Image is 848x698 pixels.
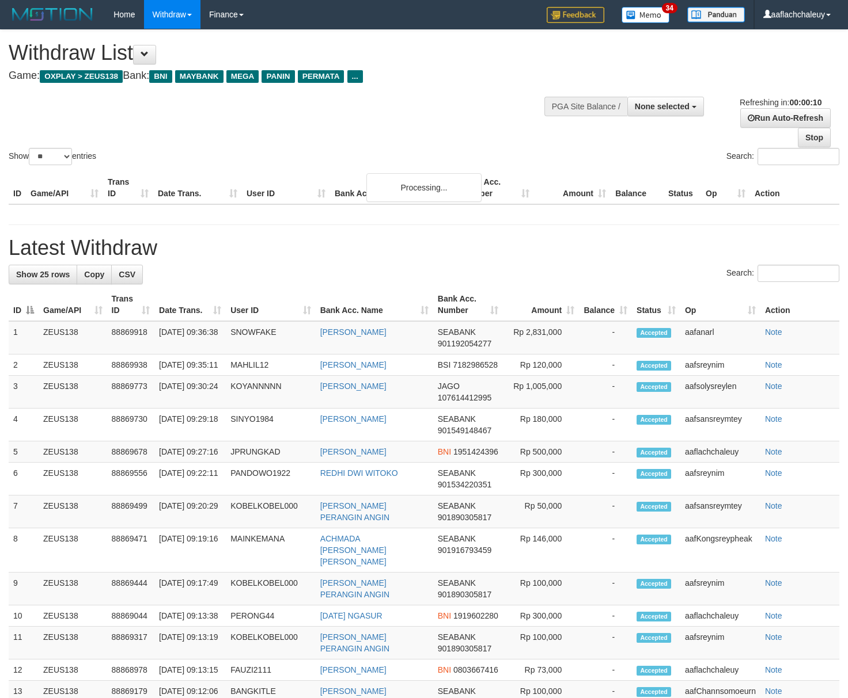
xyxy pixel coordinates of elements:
td: KOBELKOBEL000 [226,627,315,659]
a: CSV [111,265,143,284]
a: Copy [77,265,112,284]
td: - [579,376,632,409]
img: panduan.png [687,7,745,22]
img: Button%20Memo.svg [622,7,670,23]
span: MEGA [226,70,259,83]
span: Accepted [637,633,671,643]
td: SNOWFAKE [226,321,315,354]
a: Note [765,501,782,510]
td: 3 [9,376,39,409]
h1: Withdraw List [9,41,554,64]
td: 88869499 [107,495,154,528]
td: ZEUS138 [39,495,107,528]
span: Refreshing in: [740,98,821,107]
td: Rp 50,000 [503,495,579,528]
th: Date Trans.: activate to sort column ascending [154,288,226,321]
a: Show 25 rows [9,265,77,284]
span: BSI [438,360,451,369]
th: Op [701,171,750,204]
td: [DATE] 09:19:16 [154,528,226,573]
a: [PERSON_NAME] [320,665,387,674]
span: Copy 107614412995 to clipboard [438,393,491,402]
td: 88868978 [107,659,154,681]
span: Accepted [637,612,671,621]
td: [DATE] 09:22:11 [154,463,226,495]
strong: 00:00:10 [789,98,821,107]
th: User ID [242,171,330,204]
td: aaflachchaleuy [680,659,760,681]
select: Showentries [29,148,72,165]
td: ZEUS138 [39,605,107,627]
td: ZEUS138 [39,528,107,573]
td: ZEUS138 [39,354,107,376]
label: Show entries [9,148,96,165]
td: - [579,409,632,441]
a: [PERSON_NAME] [320,414,387,424]
td: 88869918 [107,321,154,354]
td: ZEUS138 [39,409,107,441]
div: Processing... [366,173,482,202]
span: Accepted [637,502,671,512]
td: Rp 1,005,000 [503,376,579,409]
th: Amount: activate to sort column ascending [503,288,579,321]
td: Rp 73,000 [503,659,579,681]
span: Copy 901549148467 to clipboard [438,426,491,435]
span: SEABANK [438,632,476,642]
span: Copy 901890305817 to clipboard [438,513,491,522]
td: [DATE] 09:13:15 [154,659,226,681]
td: - [579,573,632,605]
td: [DATE] 09:13:19 [154,627,226,659]
td: JPRUNGKAD [226,441,315,463]
td: [DATE] 09:29:18 [154,409,226,441]
td: aafKongsreypheak [680,528,760,573]
th: Bank Acc. Number: activate to sort column ascending [433,288,503,321]
td: [DATE] 09:20:29 [154,495,226,528]
span: Accepted [637,382,671,392]
a: [PERSON_NAME] [320,447,387,456]
td: KOBELKOBEL000 [226,495,315,528]
span: Accepted [637,535,671,544]
td: 1 [9,321,39,354]
a: [PERSON_NAME] [320,327,387,337]
td: Rp 300,000 [503,605,579,627]
th: Trans ID [103,171,153,204]
a: Note [765,382,782,391]
a: [PERSON_NAME] PERANGIN ANGIN [320,578,390,599]
a: [DATE] NGASUR [320,611,383,620]
span: Accepted [637,579,671,589]
td: Rp 300,000 [503,463,579,495]
span: Accepted [637,361,671,371]
td: 9 [9,573,39,605]
td: [DATE] 09:27:16 [154,441,226,463]
span: SEABANK [438,501,476,510]
td: FAUZI2111 [226,659,315,681]
a: [PERSON_NAME] [320,360,387,369]
td: - [579,463,632,495]
a: [PERSON_NAME] [320,382,387,391]
td: Rp 2,831,000 [503,321,579,354]
span: Copy 1919602280 to clipboard [453,611,498,620]
td: MAINKEMANA [226,528,315,573]
a: Run Auto-Refresh [740,108,831,128]
a: Note [765,414,782,424]
td: KOBELKOBEL000 [226,573,315,605]
span: SEABANK [438,686,476,696]
span: JAGO [438,382,460,391]
td: 88869471 [107,528,154,573]
th: ID: activate to sort column descending [9,288,39,321]
td: - [579,627,632,659]
td: aafsansreymtey [680,409,760,441]
td: [DATE] 09:36:38 [154,321,226,354]
th: Amount [534,171,611,204]
span: BNI [438,665,451,674]
td: aaflachchaleuy [680,441,760,463]
a: Stop [798,128,831,147]
th: Op: activate to sort column ascending [680,288,760,321]
td: ZEUS138 [39,627,107,659]
td: 88869317 [107,627,154,659]
td: [DATE] 09:35:11 [154,354,226,376]
a: Note [765,686,782,696]
td: aafsreynim [680,463,760,495]
span: Accepted [637,666,671,676]
td: aafanarl [680,321,760,354]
